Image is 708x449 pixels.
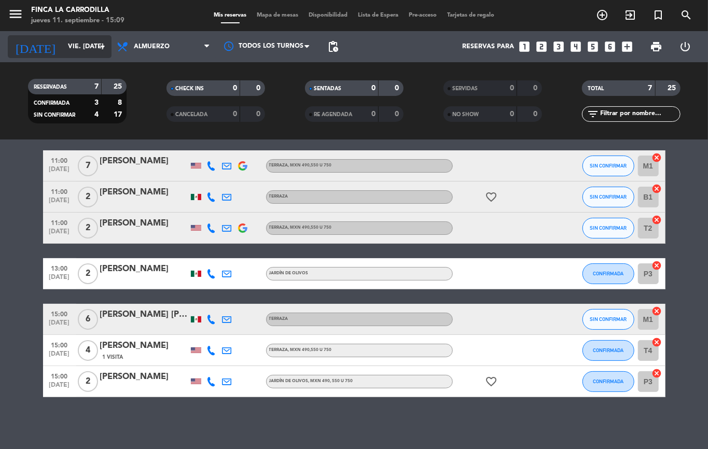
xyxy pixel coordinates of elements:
[582,218,634,238] button: SIN CONFIRMAR
[671,31,700,62] div: LOG OUT
[256,85,262,92] strong: 0
[552,40,566,53] i: looks_3
[34,85,67,90] span: RESERVADAS
[118,99,124,106] strong: 8
[31,5,124,16] div: Finca la Carrodilla
[621,40,634,53] i: add_box
[404,12,442,18] span: Pre-acceso
[233,85,237,92] strong: 0
[395,85,401,92] strong: 0
[593,271,623,276] span: CONFIRMADA
[94,83,99,90] strong: 7
[78,218,98,238] span: 2
[588,86,604,91] span: TOTAL
[47,370,73,382] span: 15:00
[96,40,109,53] i: arrow_drop_down
[395,110,401,118] strong: 0
[587,108,600,120] i: filter_list
[233,110,237,118] strong: 0
[269,348,332,352] span: Terraza
[600,108,680,120] input: Filtrar por nombre...
[680,9,692,21] i: search
[47,382,73,394] span: [DATE]
[269,163,332,167] span: Terraza
[327,40,339,53] span: pending_actions
[114,83,124,90] strong: 25
[47,319,73,331] span: [DATE]
[590,316,627,322] span: SIN CONFIRMAR
[582,309,634,330] button: SIN CONFIRMAR
[535,40,549,53] i: looks_two
[314,86,342,91] span: SENTADAS
[463,43,515,50] span: Reservas para
[269,271,309,275] span: Jardín de Olivos
[668,85,678,92] strong: 25
[78,263,98,284] span: 2
[100,262,188,276] div: [PERSON_NAME]
[590,163,627,169] span: SIN CONFIRMAR
[256,110,262,118] strong: 0
[47,274,73,286] span: [DATE]
[269,194,288,199] span: Terraza
[652,184,662,194] i: cancel
[47,262,73,274] span: 13:00
[288,226,332,230] span: , MXN 490,550 u 750
[309,379,353,383] span: , MXN 490, 550 u 750
[582,156,634,176] button: SIN CONFIRMAR
[518,40,532,53] i: looks_one
[590,225,627,231] span: SIN CONFIRMAR
[624,9,636,21] i: exit_to_app
[650,40,662,53] span: print
[176,86,204,91] span: CHECK INS
[453,112,479,117] span: NO SHOW
[209,12,252,18] span: Mis reservas
[94,99,99,106] strong: 3
[314,112,353,117] span: RE AGENDADA
[100,155,188,168] div: [PERSON_NAME]
[78,371,98,392] span: 2
[238,223,247,233] img: google-logo.png
[134,43,170,50] span: Almuerzo
[47,216,73,228] span: 11:00
[590,194,627,200] span: SIN CONFIRMAR
[100,339,188,353] div: [PERSON_NAME]
[510,85,514,92] strong: 0
[453,86,478,91] span: SERVIDAS
[8,6,23,25] button: menu
[652,306,662,316] i: cancel
[371,110,376,118] strong: 0
[596,9,608,21] i: add_circle_outline
[510,110,514,118] strong: 0
[114,111,124,118] strong: 17
[8,35,63,58] i: [DATE]
[269,317,288,321] span: Terraza
[582,340,634,361] button: CONFIRMADA
[652,368,662,378] i: cancel
[371,85,376,92] strong: 0
[34,113,76,118] span: SIN CONFIRMAR
[100,186,188,199] div: [PERSON_NAME]
[353,12,404,18] span: Lista de Espera
[47,339,73,350] span: 15:00
[303,12,353,18] span: Disponibilidad
[485,375,498,388] i: favorite_border
[100,308,188,321] div: [PERSON_NAME] [PERSON_NAME]
[47,228,73,240] span: [DATE]
[94,111,99,118] strong: 4
[47,350,73,362] span: [DATE]
[533,85,539,92] strong: 0
[485,191,498,203] i: favorite_border
[288,163,332,167] span: , MXN 490,550 u 750
[78,309,98,330] span: 6
[269,379,353,383] span: Jardín de Olivos
[648,85,653,92] strong: 7
[652,9,664,21] i: turned_in_not
[652,152,662,163] i: cancel
[652,260,662,271] i: cancel
[582,263,634,284] button: CONFIRMADA
[78,156,98,176] span: 7
[47,307,73,319] span: 15:00
[31,16,124,26] div: jueves 11. septiembre - 15:09
[652,337,662,347] i: cancel
[679,40,692,53] i: power_settings_new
